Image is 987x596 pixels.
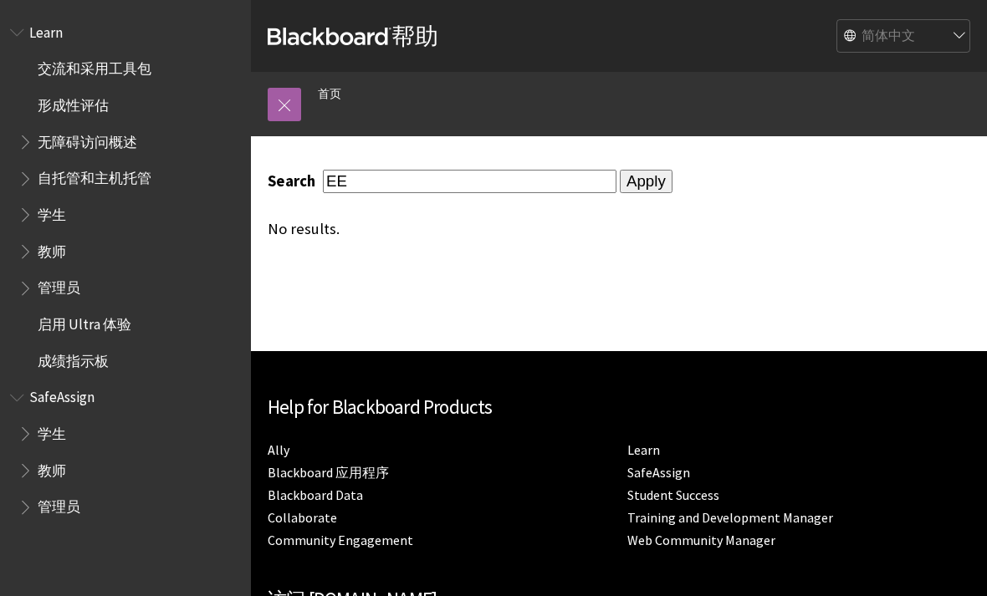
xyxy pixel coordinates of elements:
span: 教师 [38,237,66,260]
span: 形成性评估 [38,91,109,114]
span: 教师 [38,456,66,479]
span: SafeAssign [29,384,95,406]
a: Blackboard 应用程序 [268,464,389,481]
a: Community Engagement [268,532,413,549]
span: 学生 [38,201,66,223]
select: Site Language Selector [837,20,971,53]
a: Blackboard Data [268,486,363,504]
nav: Book outline for Blackboard Learn Help [10,18,241,375]
span: 管理员 [38,274,80,297]
a: Ally [268,441,289,459]
a: Collaborate [268,509,337,527]
span: 交流和采用工具包 [38,55,151,78]
a: Learn [627,441,660,459]
a: SafeAssign [627,464,690,481]
label: Search [268,171,320,191]
a: Web Community Manager [627,532,775,549]
nav: Book outline for Blackboard SafeAssign [10,384,241,522]
a: Student Success [627,486,719,504]
a: Blackboard帮助 [268,21,438,51]
span: 启用 Ultra 体验 [38,310,131,333]
span: 无障碍访问概述 [38,128,137,150]
span: Learn [29,18,63,41]
input: Apply [620,170,672,193]
a: 首页 [318,84,341,104]
h2: Help for Blackboard Products [268,393,970,422]
span: 学生 [38,420,66,442]
span: 管理员 [38,493,80,516]
span: 成绩指示板 [38,347,109,369]
span: 自托管和主机托管 [38,165,151,187]
a: Training and Development Manager [627,509,833,527]
strong: Blackboard [268,28,391,45]
div: No results. [268,220,970,238]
